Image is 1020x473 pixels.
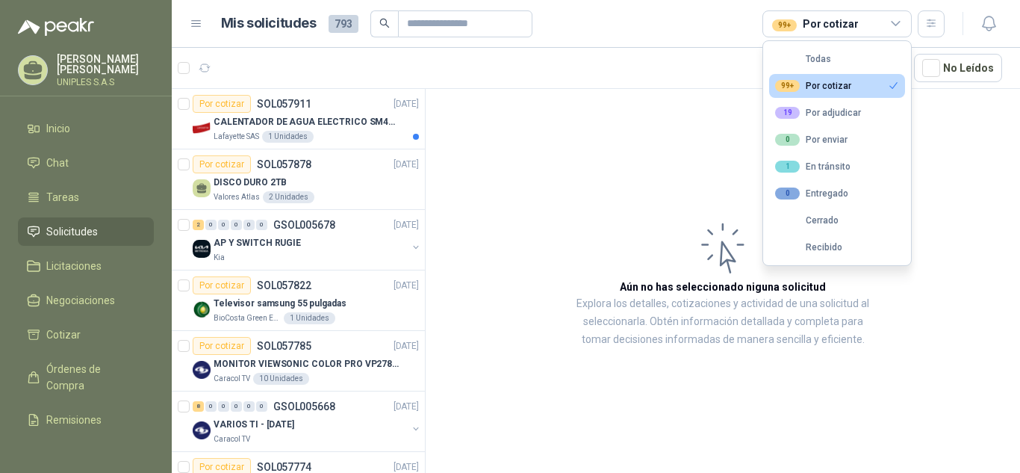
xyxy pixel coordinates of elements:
div: 2 [193,220,204,230]
div: 99+ [772,19,797,31]
p: VARIOS TI - [DATE] [214,418,294,432]
a: Licitaciones [18,252,154,280]
div: 0 [218,220,229,230]
h3: Aún no has seleccionado niguna solicitud [620,279,826,295]
p: Televisor samsung 55 pulgadas [214,297,346,311]
div: 0 [205,220,217,230]
span: Inicio [46,120,70,137]
div: 0 [775,134,800,146]
p: SOL057822 [257,280,311,291]
img: Company Logo [193,421,211,439]
a: Por cotizarSOL057822[DATE] Company LogoTelevisor samsung 55 pulgadasBioCosta Green Energy S.A.S1 ... [172,270,425,331]
span: search [379,18,390,28]
p: CALENTADOR DE AGUA ELECTRICO SM400 5-9LITROS [214,115,399,129]
p: GSOL005678 [273,220,335,230]
a: Cotizar [18,321,154,349]
p: Explora los detalles, cotizaciones y actividad de una solicitud al seleccionarla. Obtén informaci... [575,295,871,349]
div: Recibido [775,242,842,253]
div: Por cotizar [193,276,251,294]
img: Company Logo [193,119,211,137]
button: Todas [769,47,905,71]
p: [PERSON_NAME] [PERSON_NAME] [57,54,154,75]
img: Company Logo [193,361,211,379]
p: Caracol TV [214,433,250,445]
p: [DATE] [394,97,419,111]
div: Cerrado [775,215,839,226]
a: 2 0 0 0 0 0 GSOL005678[DATE] Company LogoAP Y SWITCH RUGIEKia [193,216,422,264]
p: MONITOR VIEWSONIC COLOR PRO VP2786-4K [214,357,399,371]
span: Negociaciones [46,292,115,309]
div: Por enviar [775,134,848,146]
p: [DATE] [394,339,419,353]
p: SOL057878 [257,159,311,170]
p: [DATE] [394,400,419,414]
span: Solicitudes [46,223,98,240]
a: Negociaciones [18,286,154,315]
div: 0 [256,220,267,230]
p: BioCosta Green Energy S.A.S [214,312,281,324]
p: [DATE] [394,279,419,293]
a: Remisiones [18,406,154,434]
p: AP Y SWITCH RUGIE [214,236,301,250]
button: No Leídos [914,54,1002,82]
a: Por cotizarSOL057878[DATE] DISCO DURO 2TBValores Atlas2 Unidades [172,149,425,210]
img: Logo peakr [18,18,94,36]
a: Chat [18,149,154,177]
img: Company Logo [193,300,211,318]
a: 8 0 0 0 0 0 GSOL005668[DATE] Company LogoVARIOS TI - [DATE]Caracol TV [193,398,422,445]
div: 8 [193,401,204,412]
span: Órdenes de Compra [46,361,140,394]
button: Recibido [769,235,905,259]
div: 0 [243,220,255,230]
button: 19Por adjudicar [769,101,905,125]
p: Lafayette SAS [214,131,259,143]
div: Por cotizar [193,155,251,173]
div: Por adjudicar [775,107,861,119]
span: Licitaciones [46,258,102,274]
div: 1 Unidades [262,131,314,143]
h1: Mis solicitudes [221,13,317,34]
span: Remisiones [46,412,102,428]
button: 0Por enviar [769,128,905,152]
div: 0 [218,401,229,412]
p: [DATE] [394,218,419,232]
button: 99+Por cotizar [769,74,905,98]
div: 19 [775,107,800,119]
div: Por cotizar [193,95,251,113]
div: 99+ [775,80,800,92]
a: Por cotizarSOL057785[DATE] Company LogoMONITOR VIEWSONIC COLOR PRO VP2786-4KCaracol TV10 Unidades [172,331,425,392]
div: 0 [205,401,217,412]
p: SOL057911 [257,99,311,109]
img: Company Logo [193,240,211,258]
div: 10 Unidades [253,373,309,385]
p: Caracol TV [214,373,250,385]
span: Tareas [46,189,79,205]
a: Por cotizarSOL057911[DATE] Company LogoCALENTADOR DE AGUA ELECTRICO SM400 5-9LITROSLafayette SAS1... [172,89,425,149]
div: Todas [775,54,831,64]
div: Por cotizar [193,337,251,355]
span: Cotizar [46,327,81,343]
p: SOL057785 [257,341,311,351]
p: SOL057774 [257,462,311,472]
div: 0 [243,401,255,412]
p: GSOL005668 [273,401,335,412]
div: 0 [231,401,242,412]
span: Chat [46,155,69,171]
button: 1En tránsito [769,155,905,179]
div: Por cotizar [775,80,851,92]
p: UNIPLES S.A.S [57,78,154,87]
a: Tareas [18,183,154,211]
div: 0 [231,220,242,230]
div: Entregado [775,188,848,200]
p: DISCO DURO 2TB [214,176,287,190]
p: Valores Atlas [214,191,260,203]
p: Kia [214,252,225,264]
p: [DATE] [394,158,419,172]
button: 0Entregado [769,182,905,205]
button: Cerrado [769,208,905,232]
div: 0 [775,188,800,200]
div: 1 Unidades [284,312,335,324]
div: 2 Unidades [263,191,314,203]
div: En tránsito [775,161,850,173]
a: Solicitudes [18,217,154,246]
